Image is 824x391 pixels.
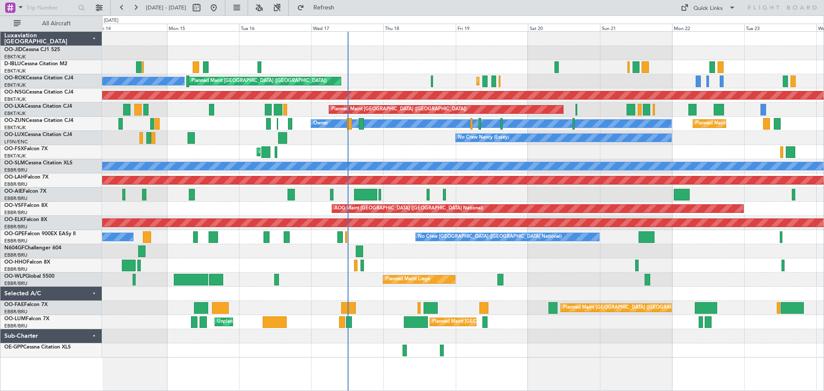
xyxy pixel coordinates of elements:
[4,90,73,95] a: OO-NSGCessna Citation CJ4
[217,315,379,328] div: Unplanned Maint [GEOGRAPHIC_DATA] ([GEOGRAPHIC_DATA] National)
[4,175,25,180] span: OO-LAH
[146,4,186,12] span: [DATE] - [DATE]
[385,273,430,286] div: Planned Maint Liege
[4,118,73,123] a: OO-ZUNCessna Citation CJ4
[4,161,73,166] a: OO-SLMCessna Citation XLS
[4,139,28,145] a: LFSN/ENC
[259,145,353,158] div: AOG Maint Kortrijk-[GEOGRAPHIC_DATA]
[4,167,27,173] a: EBBR/BRU
[432,315,588,328] div: Planned Maint [GEOGRAPHIC_DATA] ([GEOGRAPHIC_DATA] National)
[695,117,795,130] div: Planned Maint Kortrijk-[GEOGRAPHIC_DATA]
[95,24,167,31] div: Sun 14
[4,316,26,321] span: OO-LUM
[744,24,816,31] div: Tue 23
[4,82,26,88] a: EBKT/KJK
[672,24,744,31] div: Mon 22
[311,24,383,31] div: Wed 17
[4,274,55,279] a: OO-WLPGlobal 5500
[4,104,24,109] span: OO-LXA
[4,209,27,216] a: EBBR/BRU
[4,146,48,152] a: OO-FSXFalcon 7X
[334,202,483,215] div: AOG Maint [GEOGRAPHIC_DATA] ([GEOGRAPHIC_DATA] National)
[4,153,26,159] a: EBKT/KJK
[600,24,672,31] div: Sun 21
[191,75,327,88] div: Planned Maint [GEOGRAPHIC_DATA] ([GEOGRAPHIC_DATA])
[4,260,50,265] a: OO-HHOFalcon 8X
[4,323,27,329] a: EBBR/BRU
[4,76,73,81] a: OO-ROKCessna Citation CJ4
[563,301,718,314] div: Planned Maint [GEOGRAPHIC_DATA] ([GEOGRAPHIC_DATA] National)
[528,24,600,31] div: Sat 20
[293,1,345,15] button: Refresh
[4,132,72,137] a: OO-LUXCessna Citation CJ4
[4,161,25,166] span: OO-SLM
[4,246,24,251] span: N604GF
[4,104,72,109] a: OO-LXACessna Citation CJ4
[4,132,24,137] span: OO-LUX
[4,118,26,123] span: OO-ZUN
[4,252,27,258] a: EBBR/BRU
[4,146,24,152] span: OO-FSX
[4,203,48,208] a: OO-VSFFalcon 8X
[4,175,48,180] a: OO-LAHFalcon 7X
[4,110,26,117] a: EBKT/KJK
[4,274,25,279] span: OO-WLP
[4,309,27,315] a: EBBR/BRU
[22,21,91,27] span: All Aircraft
[4,266,27,273] a: EBBR/BRU
[4,280,27,287] a: EBBR/BRU
[479,75,579,88] div: Planned Maint Kortrijk-[GEOGRAPHIC_DATA]
[306,5,342,11] span: Refresh
[4,345,23,350] span: OE-GPP
[104,17,118,24] div: [DATE]
[4,90,26,95] span: OO-NSG
[4,61,21,67] span: D-IBLU
[4,195,27,202] a: EBBR/BRU
[4,246,61,251] a: N604GFChallenger 604
[4,124,26,131] a: EBKT/KJK
[4,302,48,307] a: OO-FAEFalcon 7X
[331,103,467,116] div: Planned Maint [GEOGRAPHIC_DATA] ([GEOGRAPHIC_DATA])
[4,217,47,222] a: OO-ELKFalcon 8X
[418,230,562,243] div: No Crew [GEOGRAPHIC_DATA] ([GEOGRAPHIC_DATA] National)
[4,68,26,74] a: EBKT/KJK
[694,4,723,13] div: Quick Links
[4,203,24,208] span: OO-VSF
[26,1,76,14] input: Trip Number
[4,231,76,236] a: OO-GPEFalcon 900EX EASy II
[4,238,27,244] a: EBBR/BRU
[4,96,26,103] a: EBKT/KJK
[4,189,46,194] a: OO-AIEFalcon 7X
[167,24,239,31] div: Mon 15
[4,217,24,222] span: OO-ELK
[383,24,455,31] div: Thu 18
[4,231,24,236] span: OO-GPE
[313,117,328,130] div: Owner
[9,17,93,30] button: All Aircraft
[458,131,509,144] div: No Crew Nancy (Essey)
[4,316,49,321] a: OO-LUMFalcon 7X
[4,189,23,194] span: OO-AIE
[239,24,311,31] div: Tue 16
[4,302,24,307] span: OO-FAE
[4,61,67,67] a: D-IBLUCessna Citation M2
[676,1,740,15] button: Quick Links
[4,47,60,52] a: OO-JIDCessna CJ1 525
[4,260,27,265] span: OO-HHO
[4,47,22,52] span: OO-JID
[4,181,27,188] a: EBBR/BRU
[4,224,27,230] a: EBBR/BRU
[4,54,26,60] a: EBKT/KJK
[4,76,26,81] span: OO-ROK
[456,24,528,31] div: Fri 19
[4,345,71,350] a: OE-GPPCessna Citation XLS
